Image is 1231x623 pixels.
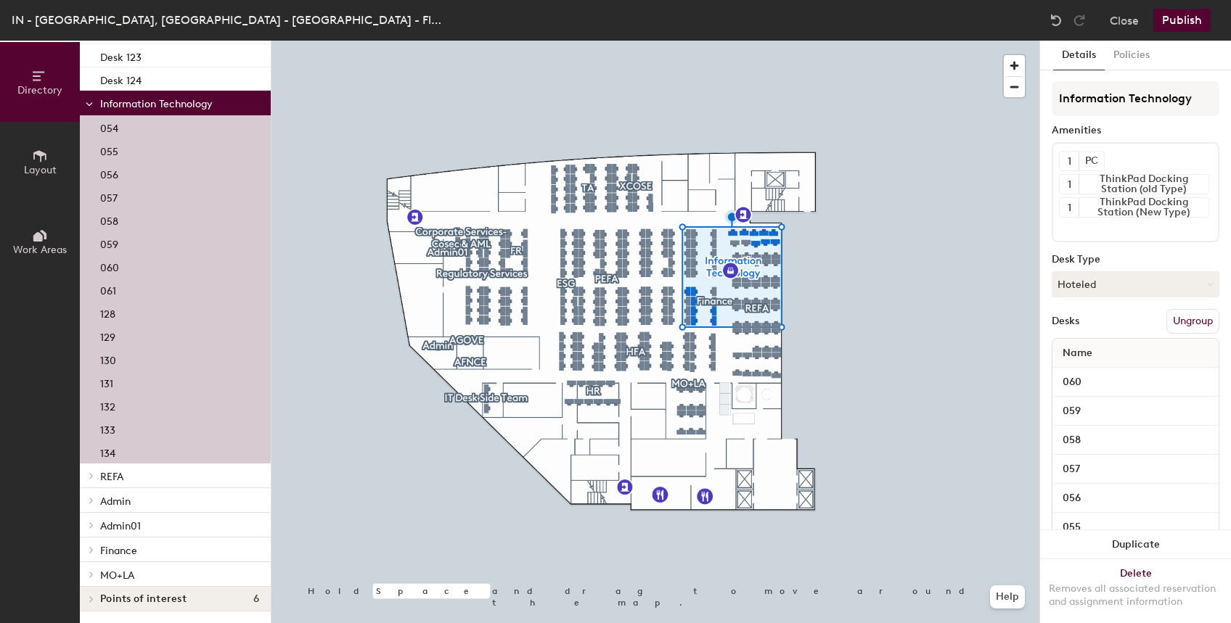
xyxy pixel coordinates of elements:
button: 1 [1060,175,1079,194]
div: Desks [1052,315,1079,327]
span: Points of interest [100,593,187,605]
button: Help [990,585,1025,608]
span: 6 [253,593,259,605]
button: Duplicate [1040,530,1231,559]
p: 054 [100,118,118,135]
div: Amenities [1052,125,1219,136]
p: 133 [100,420,115,437]
span: Information Technology [100,98,213,110]
span: Admin01 [100,520,141,532]
button: Publish [1153,9,1211,32]
button: 1 [1060,198,1079,217]
span: Work Areas [13,244,67,256]
input: Unnamed desk [1055,517,1216,537]
button: Ungroup [1166,309,1219,334]
div: Removes all associated reservation and assignment information [1049,582,1222,608]
div: ThinkPad Docking Station (old Type) [1079,175,1208,194]
button: DeleteRemoves all associated reservation and assignment information [1040,559,1231,623]
p: 134 [100,443,115,460]
input: Unnamed desk [1055,430,1216,450]
p: 129 [100,327,115,344]
span: Admin [100,495,131,508]
p: 057 [100,188,118,205]
div: ThinkPad Docking Station (New Type) [1079,198,1208,217]
p: 059 [100,234,118,251]
button: Close [1110,9,1139,32]
span: REFA [100,471,123,483]
p: 058 [100,211,118,228]
span: MO+LA [100,569,134,582]
button: Hoteled [1052,271,1219,297]
p: 132 [100,397,115,413]
p: 128 [100,304,115,321]
span: 1 [1068,154,1071,169]
p: 055 [100,141,118,158]
p: 130 [100,350,116,367]
span: 1 [1068,177,1071,192]
span: Layout [24,164,57,176]
span: Name [1055,340,1100,366]
img: Redo [1072,13,1087,28]
input: Unnamed desk [1055,372,1216,392]
div: IN - [GEOGRAPHIC_DATA], [GEOGRAPHIC_DATA] - [GEOGRAPHIC_DATA] - Floor 11 [12,11,447,29]
div: Desk Type [1052,254,1219,265]
p: 061 [100,281,116,297]
p: 060 [100,257,119,274]
p: Desk 123 [100,47,142,64]
input: Unnamed desk [1055,459,1216,479]
input: Unnamed desk [1055,401,1216,421]
span: 1 [1068,200,1071,215]
p: 056 [100,165,118,181]
button: 1 [1060,152,1079,170]
span: Directory [17,84,62,96]
p: Desk 124 [100,70,142,87]
button: Policies [1105,41,1158,70]
input: Unnamed desk [1055,488,1216,508]
p: 131 [100,374,113,390]
span: Finance [100,545,137,557]
div: PC [1079,152,1104,170]
button: Details [1053,41,1105,70]
img: Undo [1049,13,1063,28]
